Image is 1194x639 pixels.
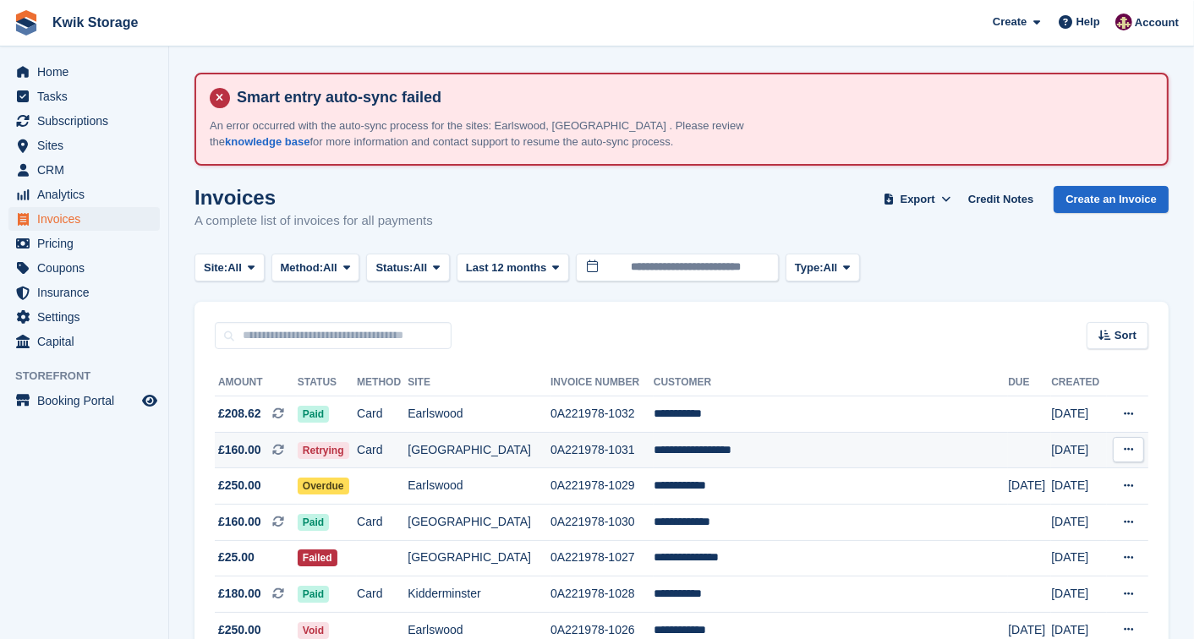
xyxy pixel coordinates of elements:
[824,259,838,276] span: All
[298,442,349,459] span: Retrying
[408,540,550,576] td: [GEOGRAPHIC_DATA]
[408,369,550,396] th: Site
[225,135,309,148] a: knowledge base
[8,183,160,206] a: menu
[1054,186,1169,214] a: Create an Invoice
[550,504,654,540] td: 0A221978-1030
[298,514,329,531] span: Paid
[408,468,550,505] td: Earlswood
[357,576,408,613] td: Card
[357,369,408,396] th: Method
[457,254,569,281] button: Last 12 months
[194,186,433,209] h1: Invoices
[37,134,139,157] span: Sites
[37,109,139,133] span: Subscriptions
[550,576,654,613] td: 0A221978-1028
[408,396,550,433] td: Earlswood
[550,369,654,396] th: Invoice Number
[37,305,139,329] span: Settings
[8,134,160,157] a: menu
[357,504,408,540] td: Card
[550,396,654,433] td: 0A221978-1032
[230,88,1153,107] h4: Smart entry auto-sync failed
[550,540,654,576] td: 0A221978-1027
[37,256,139,280] span: Coupons
[218,477,261,494] span: £250.00
[194,211,433,231] p: A complete list of invoices for all payments
[8,256,160,280] a: menu
[550,432,654,468] td: 0A221978-1031
[408,576,550,613] td: Kidderminster
[1008,468,1051,505] td: [DATE]
[271,254,360,281] button: Method: All
[218,621,261,639] span: £250.00
[298,478,349,494] span: Overdue
[140,390,160,411] a: Preview store
[8,207,160,231] a: menu
[37,232,139,255] span: Pricing
[218,585,261,603] span: £180.00
[323,259,337,276] span: All
[37,330,139,353] span: Capital
[8,305,160,329] a: menu
[204,259,227,276] span: Site:
[218,405,261,423] span: £208.62
[298,406,329,423] span: Paid
[408,504,550,540] td: [GEOGRAPHIC_DATA]
[8,60,160,84] a: menu
[1051,369,1107,396] th: Created
[901,191,935,208] span: Export
[1115,14,1132,30] img: ellie tragonette
[1051,432,1107,468] td: [DATE]
[15,368,168,385] span: Storefront
[550,468,654,505] td: 0A221978-1029
[37,158,139,182] span: CRM
[8,85,160,108] a: menu
[654,369,1008,396] th: Customer
[8,389,160,412] a: menu
[1008,369,1051,396] th: Due
[1076,14,1100,30] span: Help
[8,158,160,182] a: menu
[298,549,337,566] span: Failed
[880,186,955,214] button: Export
[298,586,329,603] span: Paid
[8,330,160,353] a: menu
[8,109,160,133] a: menu
[215,369,298,396] th: Amount
[194,254,265,281] button: Site: All
[1135,14,1179,31] span: Account
[37,183,139,206] span: Analytics
[1051,396,1107,433] td: [DATE]
[357,396,408,433] td: Card
[37,281,139,304] span: Insurance
[46,8,145,36] a: Kwik Storage
[786,254,860,281] button: Type: All
[1051,468,1107,505] td: [DATE]
[1115,327,1136,344] span: Sort
[961,186,1040,214] a: Credit Notes
[37,85,139,108] span: Tasks
[37,60,139,84] span: Home
[218,441,261,459] span: £160.00
[375,259,413,276] span: Status:
[37,207,139,231] span: Invoices
[366,254,449,281] button: Status: All
[993,14,1027,30] span: Create
[408,432,550,468] td: [GEOGRAPHIC_DATA]
[1051,504,1107,540] td: [DATE]
[357,432,408,468] td: Card
[218,549,255,566] span: £25.00
[14,10,39,35] img: stora-icon-8386f47178a22dfd0bd8f6a31ec36ba5ce8667c1dd55bd0f319d3a0aa187defe.svg
[37,389,139,412] span: Booking Portal
[298,622,329,639] span: Void
[298,369,357,396] th: Status
[1051,576,1107,613] td: [DATE]
[210,117,802,150] p: An error occurred with the auto-sync process for the sites: Earlswood, [GEOGRAPHIC_DATA] . Please...
[466,259,546,276] span: Last 12 months
[281,259,324,276] span: Method:
[1051,540,1107,576] td: [DATE]
[218,513,261,531] span: £160.00
[8,232,160,255] a: menu
[227,259,242,276] span: All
